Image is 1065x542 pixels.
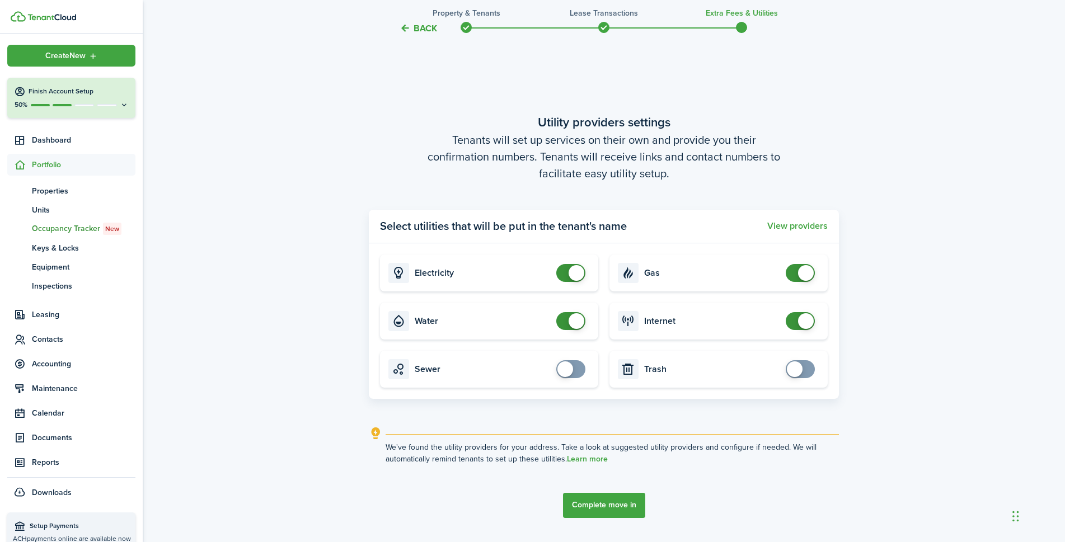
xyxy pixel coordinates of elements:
[7,45,135,67] button: Open menu
[32,487,72,498] span: Downloads
[7,451,135,473] a: Reports
[706,7,778,19] h3: Extra fees & Utilities
[415,316,551,326] card-title: Water
[32,134,135,146] span: Dashboard
[29,87,129,96] h4: Finish Account Setup
[32,333,135,345] span: Contacts
[32,242,135,254] span: Keys & Locks
[45,52,86,60] span: Create New
[369,131,839,182] wizard-step-header-description: Tenants will set up services on their own and provide you their confirmation numbers. Tenants wil...
[563,493,645,518] button: Complete move in
[7,129,135,151] a: Dashboard
[570,7,638,19] h3: Lease Transactions
[415,364,551,374] card-title: Sewer
[415,268,551,278] card-title: Electricity
[32,223,135,235] span: Occupancy Tracker
[7,200,135,219] a: Units
[7,181,135,200] a: Properties
[30,521,130,532] span: Setup Payments
[105,224,119,234] span: New
[369,113,839,131] wizard-step-header-title: Utility providers settings
[7,238,135,257] a: Keys & Locks
[32,407,135,419] span: Calendar
[7,219,135,238] a: Occupancy TrackerNew
[369,427,383,440] i: outline
[11,11,26,22] img: TenantCloud
[1009,488,1065,542] iframe: Chat Widget
[767,221,828,231] button: View providers
[14,100,28,110] p: 50%
[32,185,135,197] span: Properties
[400,22,437,34] button: Back
[567,455,608,464] a: Learn more
[32,204,135,216] span: Units
[386,441,839,465] explanation-description: We've found the utility providers for your address. Take a look at suggested utility providers an...
[644,268,780,278] card-title: Gas
[7,257,135,276] a: Equipment
[380,218,627,234] panel-main-title: Select utilities that will be put in the tenant's name
[644,316,780,326] card-title: Internet
[32,432,135,444] span: Documents
[433,7,500,19] h3: Property & Tenants
[1012,499,1019,533] div: Drag
[32,456,135,468] span: Reports
[7,276,135,295] a: Inspections
[32,383,135,394] span: Maintenance
[32,358,135,370] span: Accounting
[644,364,780,374] card-title: Trash
[32,280,135,292] span: Inspections
[32,159,135,171] span: Portfolio
[27,14,76,21] img: TenantCloud
[32,261,135,273] span: Equipment
[7,78,135,118] button: Finish Account Setup50%
[32,309,135,321] span: Leasing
